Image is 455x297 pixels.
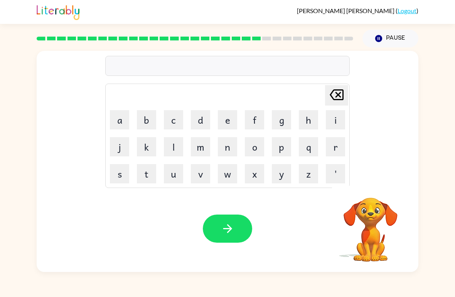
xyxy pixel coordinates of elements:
[218,110,237,129] button: e
[110,110,129,129] button: a
[37,3,79,20] img: Literably
[332,186,409,263] video: Your browser must support playing .mp4 files to use Literably. Please try using another browser.
[272,137,291,156] button: p
[297,7,396,14] span: [PERSON_NAME] [PERSON_NAME]
[191,164,210,183] button: v
[164,137,183,156] button: l
[299,110,318,129] button: h
[164,110,183,129] button: c
[110,137,129,156] button: j
[326,164,345,183] button: '
[398,7,416,14] a: Logout
[326,137,345,156] button: r
[297,7,418,14] div: ( )
[164,164,183,183] button: u
[218,164,237,183] button: w
[299,137,318,156] button: q
[191,137,210,156] button: m
[137,110,156,129] button: b
[245,110,264,129] button: f
[137,137,156,156] button: k
[272,164,291,183] button: y
[191,110,210,129] button: d
[137,164,156,183] button: t
[326,110,345,129] button: i
[245,137,264,156] button: o
[218,137,237,156] button: n
[362,30,418,47] button: Pause
[110,164,129,183] button: s
[245,164,264,183] button: x
[299,164,318,183] button: z
[272,110,291,129] button: g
